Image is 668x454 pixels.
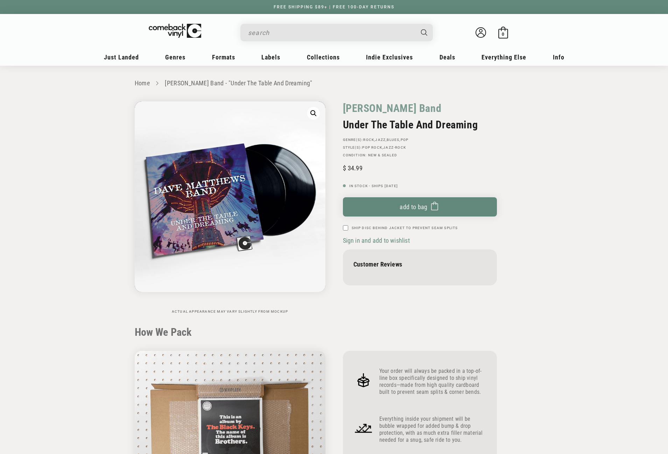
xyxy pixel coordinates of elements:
[353,418,374,438] img: Frame_4_1.png
[267,5,401,9] a: FREE SHIPPING $89+ | FREE 100-DAY RETURNS
[383,146,406,149] a: Jazz-Rock
[379,368,486,396] p: Your order will always be packed in a top-of-line box specifically designed to ship vinyl records...
[366,54,413,61] span: Indie Exclusives
[400,203,428,211] span: Add to bag
[165,54,185,61] span: Genres
[343,197,497,217] button: Add to bag
[343,164,346,172] span: $
[343,153,497,157] p: Condition: New & Sealed
[553,54,564,61] span: Info
[212,54,235,61] span: Formats
[343,164,363,172] span: 34.99
[375,138,386,142] a: Jazz
[135,79,150,87] a: Home
[261,54,280,61] span: Labels
[135,326,534,339] h2: How We Pack
[343,138,497,142] p: GENRE(S): , , ,
[363,138,374,142] a: Rock
[353,370,374,390] img: Frame_4.png
[343,237,410,244] span: Sign in and add to wishlist
[343,101,442,115] a: [PERSON_NAME] Band
[387,138,399,142] a: Blues
[135,310,325,314] p: Actual appearance may vary slightly from mockup
[165,79,312,87] a: [PERSON_NAME] Band - "Under The Table And Dreaming"
[379,416,486,444] p: Everything inside your shipment will be bubble wrapped for added bump & drop protection, with as ...
[481,54,526,61] span: Everything Else
[343,236,412,244] button: Sign in and add to wishlist
[353,261,486,268] p: Customer Reviews
[307,54,340,61] span: Collections
[343,184,497,188] p: In Stock - Ships [DATE]
[240,24,433,41] div: Search
[401,138,409,142] a: Pop
[104,54,139,61] span: Just Landed
[415,24,434,41] button: Search
[502,31,504,37] span: 0
[135,101,325,314] media-gallery: Gallery Viewer
[343,146,497,150] p: STYLE(S): ,
[440,54,455,61] span: Deals
[248,26,414,40] input: search
[362,146,382,149] a: Pop Rock
[352,225,458,230] label: Ship Disc Behind Jacket To Prevent Seam Splits
[135,78,534,88] nav: breadcrumbs
[343,119,497,131] h2: Under The Table And Dreaming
